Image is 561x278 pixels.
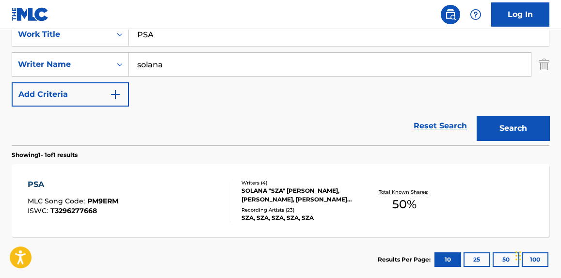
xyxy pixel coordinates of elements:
div: Writer Name [18,59,105,70]
div: SOLANA "SZA" [PERSON_NAME], [PERSON_NAME], [PERSON_NAME] [PERSON_NAME], [PERSON_NAME] [241,186,360,204]
a: Public Search [441,5,460,24]
button: 50 [493,252,519,267]
img: search [445,9,456,20]
button: Search [477,116,549,140]
a: PSAMLC Song Code:PM9ERMISWC:T3296277668Writers (4)SOLANA "SZA" [PERSON_NAME], [PERSON_NAME], [PER... [12,164,549,237]
div: PSA [28,179,118,190]
button: 25 [464,252,490,267]
button: 10 [434,252,461,267]
span: ISWC : [28,206,50,215]
span: 50 % [392,196,417,213]
img: help [470,9,481,20]
p: Total Known Shares: [379,188,431,196]
a: Reset Search [409,115,472,137]
div: Work Title [18,29,105,40]
form: Search Form [12,22,549,145]
span: T3296277668 [50,206,97,215]
button: Add Criteria [12,82,129,107]
div: Writers ( 4 ) [241,179,360,186]
span: PM9ERM [87,197,118,205]
div: SZA, SZA, SZA, SZA, SZA [241,214,360,222]
div: Drag [515,241,521,270]
img: 9d2ae6d4665cec9f34b9.svg [110,89,121,100]
img: Delete Criterion [539,52,549,77]
img: MLC Logo [12,7,49,21]
span: MLC Song Code : [28,197,87,205]
iframe: Chat Widget [513,232,561,278]
p: Showing 1 - 1 of 1 results [12,151,78,159]
div: Help [466,5,485,24]
p: Results Per Page: [378,255,433,264]
a: Log In [491,2,549,27]
div: Recording Artists ( 23 ) [241,206,360,214]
